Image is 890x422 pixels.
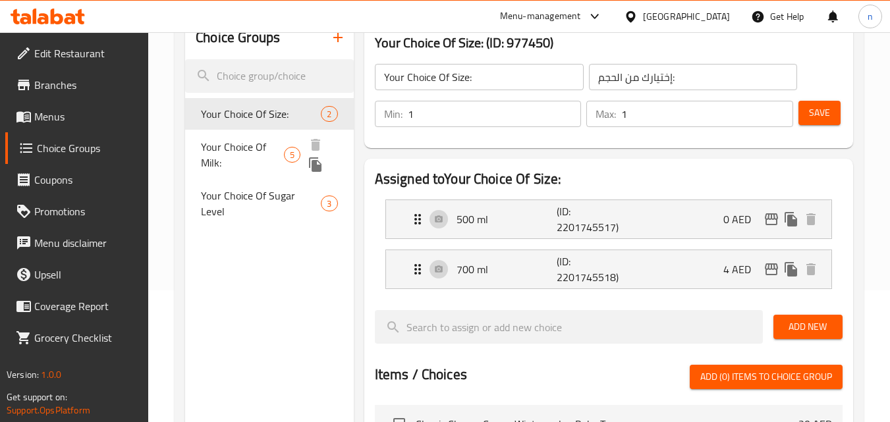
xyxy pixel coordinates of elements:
[375,310,763,344] input: search
[723,261,762,277] p: 4 AED
[773,315,843,339] button: Add New
[798,101,841,125] button: Save
[7,388,67,406] span: Get support on:
[762,209,781,229] button: edit
[801,209,821,229] button: delete
[557,203,624,235] p: (ID: 2201745517)
[557,253,624,285] p: (ID: 2201745518)
[185,98,353,130] div: Your Choice Of Size:2
[781,259,801,279] button: duplicate
[321,106,337,122] div: Choices
[784,319,832,335] span: Add New
[386,250,831,288] div: Expand
[41,366,61,383] span: 1.0.0
[375,365,467,384] h2: Items / Choices
[185,180,353,227] div: Your Choice Of Sugar Level3
[34,298,138,314] span: Coverage Report
[306,135,325,155] button: delete
[868,9,873,24] span: n
[375,244,843,294] li: Expand
[201,188,321,219] span: Your Choice Of Sugar Level
[201,106,321,122] span: Your Choice Of Size:
[700,369,832,385] span: Add (0) items to choice group
[375,32,843,53] h3: Your Choice Of Size: (ID: 977450)
[34,203,138,219] span: Promotions
[5,196,149,227] a: Promotions
[34,267,138,282] span: Upsell
[321,196,337,211] div: Choices
[5,322,149,354] a: Grocery Checklist
[5,227,149,259] a: Menu disclaimer
[5,38,149,69] a: Edit Restaurant
[185,59,353,93] input: search
[5,69,149,101] a: Branches
[5,290,149,322] a: Coverage Report
[500,9,581,24] div: Menu-management
[457,211,557,227] p: 500 ml
[201,139,284,171] span: Your Choice Of Milk:
[34,172,138,188] span: Coupons
[185,130,353,180] div: Your Choice Of Milk:5deleteduplicate
[384,106,403,122] p: Min:
[5,259,149,290] a: Upsell
[596,106,616,122] p: Max:
[809,105,830,121] span: Save
[457,261,557,277] p: 700 ml
[7,402,90,419] a: Support.OpsPlatform
[7,366,39,383] span: Version:
[321,108,337,120] span: 2
[781,209,801,229] button: duplicate
[37,140,138,156] span: Choice Groups
[690,365,843,389] button: Add (0) items to choice group
[321,198,337,210] span: 3
[762,259,781,279] button: edit
[5,164,149,196] a: Coupons
[34,77,138,93] span: Branches
[386,200,831,238] div: Expand
[643,9,730,24] div: [GEOGRAPHIC_DATA]
[196,28,280,47] h2: Choice Groups
[306,155,325,174] button: duplicate
[5,132,149,164] a: Choice Groups
[5,101,149,132] a: Menus
[375,169,843,189] h2: Assigned to Your Choice Of Size:
[375,194,843,244] li: Expand
[34,109,138,124] span: Menus
[723,211,762,227] p: 0 AED
[34,45,138,61] span: Edit Restaurant
[285,149,300,161] span: 5
[34,235,138,251] span: Menu disclaimer
[801,259,821,279] button: delete
[34,330,138,346] span: Grocery Checklist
